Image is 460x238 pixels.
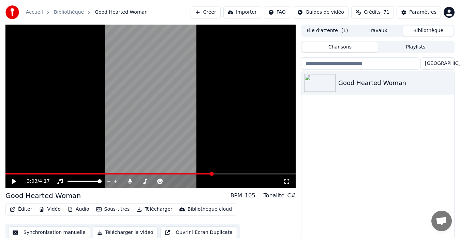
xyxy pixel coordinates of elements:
div: Bibliothèque cloud [188,206,232,213]
span: 3:03 [27,178,37,185]
button: Sous-titres [93,205,133,214]
div: 105 [245,192,255,200]
span: 71 [383,9,389,16]
span: Good Hearted Woman [95,9,148,16]
button: Bibliothèque [403,26,454,36]
a: Accueil [26,9,43,16]
button: FAQ [264,6,290,18]
div: Good Hearted Woman [5,191,81,200]
div: BPM [231,192,242,200]
button: Crédits71 [351,6,394,18]
button: Audio [65,205,92,214]
a: Bibliothèque [54,9,84,16]
div: Paramètres [409,9,436,16]
button: Importer [223,6,261,18]
a: Ouvrir le chat [431,211,452,231]
img: youka [5,5,19,19]
nav: breadcrumb [26,9,148,16]
button: Travaux [353,26,403,36]
button: Paramètres [397,6,441,18]
button: File d'attente [302,26,353,36]
div: Tonalité [264,192,285,200]
button: Guides de vidéo [293,6,348,18]
button: Télécharger [134,205,175,214]
button: Playlists [378,42,454,52]
button: Chansons [302,42,378,52]
div: Good Hearted Woman [338,78,451,88]
button: Créer [191,6,221,18]
span: ( 1 ) [341,27,348,34]
div: C# [287,192,296,200]
button: Vidéo [36,205,63,214]
span: 4:17 [39,178,50,185]
button: Éditer [7,205,35,214]
span: Crédits [364,9,381,16]
div: / [27,178,43,185]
